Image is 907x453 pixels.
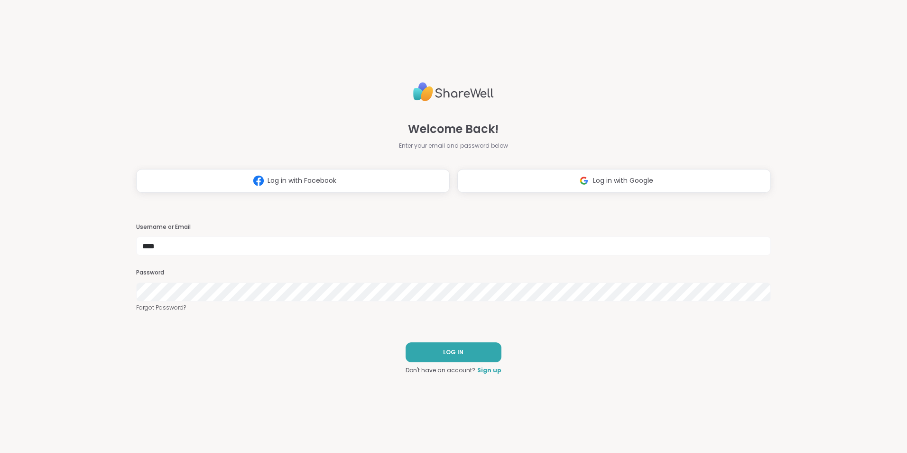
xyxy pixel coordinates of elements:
a: Sign up [477,366,501,375]
img: ShareWell Logomark [575,172,593,189]
img: ShareWell Logo [413,78,494,105]
span: Welcome Back! [408,121,499,138]
img: ShareWell Logomark [250,172,268,189]
span: Log in with Google [593,176,653,186]
h3: Password [136,269,771,277]
button: Log in with Google [457,169,771,193]
h3: Username or Email [136,223,771,231]
button: Log in with Facebook [136,169,450,193]
a: Forgot Password? [136,303,771,312]
span: Don't have an account? [406,366,475,375]
span: Enter your email and password below [399,142,508,150]
span: LOG IN [443,348,463,357]
button: LOG IN [406,342,501,362]
span: Log in with Facebook [268,176,336,186]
